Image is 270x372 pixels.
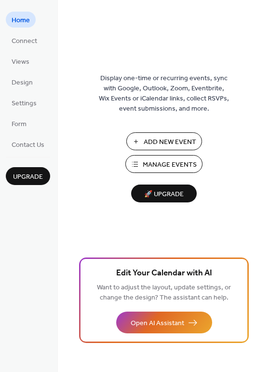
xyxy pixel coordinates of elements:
[125,155,202,173] button: Manage Events
[131,318,184,329] span: Open AI Assistant
[99,73,229,114] span: Display one-time or recurring events, sync with Google, Outlook, Zoom, Eventbrite, Wix Events or ...
[116,312,212,333] button: Open AI Assistant
[6,32,43,48] a: Connect
[12,99,37,109] span: Settings
[97,281,231,304] span: Want to adjust the layout, update settings, or change the design? The assistant can help.
[6,167,50,185] button: Upgrade
[126,132,202,150] button: Add New Event
[6,95,42,111] a: Settings
[6,74,39,90] a: Design
[12,78,33,88] span: Design
[12,15,30,26] span: Home
[137,188,191,201] span: 🚀 Upgrade
[144,137,196,147] span: Add New Event
[12,36,37,46] span: Connect
[13,172,43,182] span: Upgrade
[6,53,35,69] a: Views
[6,115,32,131] a: Form
[12,119,27,129] span: Form
[6,136,50,152] a: Contact Us
[131,185,197,202] button: 🚀 Upgrade
[143,160,197,170] span: Manage Events
[6,12,36,28] a: Home
[116,267,212,280] span: Edit Your Calendar with AI
[12,57,29,67] span: Views
[12,140,44,150] span: Contact Us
